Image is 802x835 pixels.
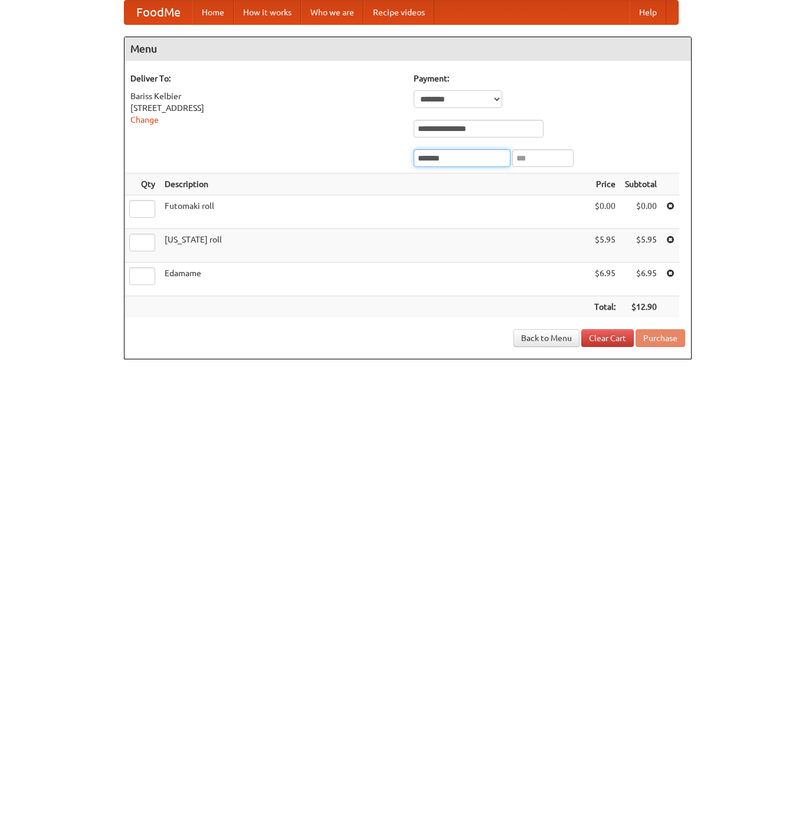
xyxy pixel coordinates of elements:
[620,263,662,296] td: $6.95
[125,1,192,24] a: FoodMe
[513,329,580,347] a: Back to Menu
[192,1,234,24] a: Home
[130,73,402,84] h5: Deliver To:
[590,263,620,296] td: $6.95
[590,296,620,318] th: Total:
[130,115,159,125] a: Change
[125,37,691,61] h4: Menu
[590,173,620,195] th: Price
[630,1,666,24] a: Help
[364,1,434,24] a: Recipe videos
[590,229,620,263] td: $5.95
[620,173,662,195] th: Subtotal
[160,195,590,229] td: Futomaki roll
[636,329,685,347] button: Purchase
[620,229,662,263] td: $5.95
[581,329,634,347] a: Clear Cart
[160,229,590,263] td: [US_STATE] roll
[234,1,301,24] a: How it works
[414,73,685,84] h5: Payment:
[130,90,402,102] div: Bariss Kelbier
[160,263,590,296] td: Edamame
[620,195,662,229] td: $0.00
[590,195,620,229] td: $0.00
[301,1,364,24] a: Who we are
[620,296,662,318] th: $12.90
[125,173,160,195] th: Qty
[130,102,402,114] div: [STREET_ADDRESS]
[160,173,590,195] th: Description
